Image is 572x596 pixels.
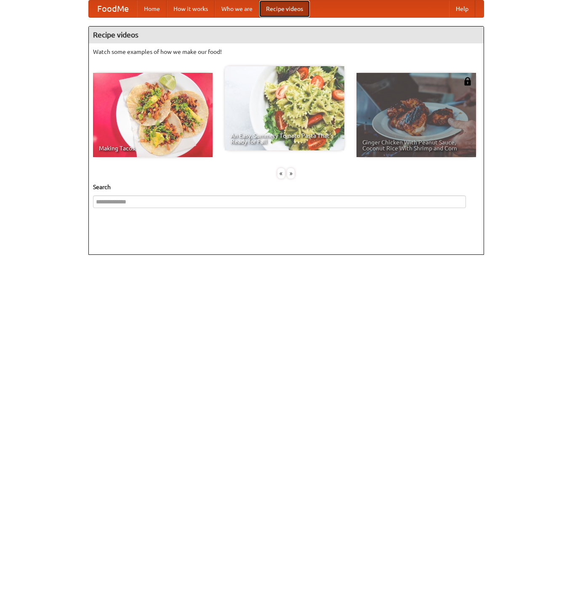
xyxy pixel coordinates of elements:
a: FoodMe [89,0,137,17]
a: How it works [167,0,215,17]
a: An Easy, Summery Tomato Pasta That's Ready for Fall [225,66,344,150]
div: « [277,168,285,179]
h5: Search [93,183,479,191]
img: 483408.png [463,77,472,86]
div: » [287,168,295,179]
span: An Easy, Summery Tomato Pasta That's Ready for Fall [231,133,338,144]
a: Recipe videos [259,0,310,17]
h4: Recipe videos [89,27,484,43]
a: Home [137,0,167,17]
span: Making Tacos [99,145,207,151]
a: Who we are [215,0,259,17]
p: Watch some examples of how we make our food! [93,48,479,56]
a: Making Tacos [93,73,213,157]
a: Help [449,0,475,17]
